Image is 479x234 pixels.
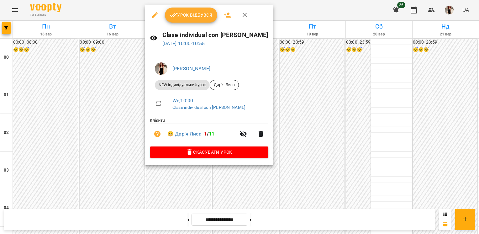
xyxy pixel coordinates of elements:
span: 11 [209,131,214,137]
a: Clase individual con [PERSON_NAME] [172,105,245,110]
h6: Clase individual con [PERSON_NAME] [162,30,268,40]
a: We , 10:00 [172,98,193,104]
button: Скасувати Урок [150,146,268,158]
img: 8efb9b68579d10e9b7f1d55de7ff03df.jpg [155,62,167,75]
span: 1 [204,131,207,137]
a: 😀 Дар’я Лиса [167,130,202,138]
ul: Клієнти [150,117,268,146]
b: / [204,131,215,137]
span: Дар’я Лиса [210,82,239,88]
button: Урок відбувся [165,8,218,23]
button: Візит ще не сплачено. Додати оплату? [150,126,165,141]
span: Урок відбувся [170,11,213,19]
span: Скасувати Урок [155,148,263,156]
div: Дар’я Лиса [210,80,239,90]
a: [DATE] 10:00-10:55 [162,40,205,46]
a: [PERSON_NAME] [172,66,210,72]
span: NEW Індивідуальний урок [155,82,210,88]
